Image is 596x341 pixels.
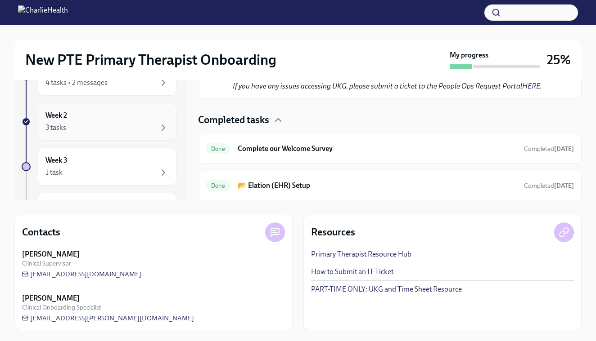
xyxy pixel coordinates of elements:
[554,182,574,190] strong: [DATE]
[22,270,141,279] a: [EMAIL_ADDRESS][DOMAIN_NAME]
[238,181,517,190] h6: 📂 Elation (EHR) Setup
[311,249,411,259] a: Primary Therapist Resource Hub
[45,155,68,165] h6: Week 3
[25,51,276,69] h2: New PTE Primary Therapist Onboarding
[524,182,574,190] span: Completed
[206,146,230,152] span: Done
[311,284,462,294] a: PART-TIME ONLY: UKG and Time Sheet Resource
[524,145,574,153] span: September 15th, 2025 20:35
[311,267,393,277] a: How to Submit an IT Ticket
[22,314,194,323] a: [EMAIL_ADDRESS][PERSON_NAME][DOMAIN_NAME]
[22,293,80,303] strong: [PERSON_NAME]
[554,145,574,153] strong: [DATE]
[206,142,574,156] a: DoneComplete our Welcome SurveyCompleted[DATE]
[206,182,230,189] span: Done
[45,123,66,133] div: 3 tasks
[22,226,60,239] h4: Contacts
[198,113,582,127] div: Completed tasks
[524,182,574,190] span: September 20th, 2025 00:30
[547,52,571,68] h3: 25%
[524,145,574,153] span: Completed
[45,111,67,120] h6: Week 2
[45,78,108,88] div: 4 tasks • 2 messages
[198,113,269,127] h4: Completed tasks
[311,226,355,239] h4: Resources
[45,168,63,177] div: 1 task
[22,259,71,268] span: Clinical Supervisor
[22,103,176,141] a: Week 23 tasks
[22,249,80,259] strong: [PERSON_NAME]
[22,148,176,186] a: Week 31 task
[206,178,574,193] a: Done📂 Elation (EHR) SetupCompleted[DATE]
[22,303,101,312] span: Clinical Onboarding Specialist
[18,5,68,20] img: CharlieHealth
[238,144,517,154] h6: Complete our Welcome Survey
[233,82,542,90] em: If you have any issues accessing UKG, please submit a ticket to the People Ops Request Portal .
[522,82,540,90] a: HERE
[450,50,488,60] strong: My progress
